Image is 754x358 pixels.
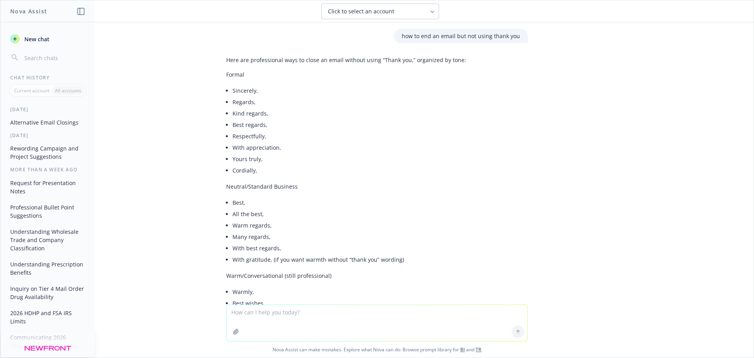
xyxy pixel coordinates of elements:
h1: Nova Assist [10,7,47,15]
li: Best wishes, [232,297,466,309]
span: Click to select an account [328,7,394,15]
li: All the best, [232,208,466,220]
input: Search chats [23,52,85,63]
p: All accounts [55,87,81,94]
button: Communicating 2026 Dependent Care Changes [7,331,88,352]
li: Warm regards, [232,220,466,231]
a: BI [460,346,465,353]
button: Request for Presentation Notes [7,176,88,198]
li: Regards, [232,96,466,108]
button: Rewording Campaign and Project Suggestions [7,142,88,163]
button: 2026 HDHP and FSA IRS Limits [7,307,88,328]
p: Formal [226,70,466,79]
div: [DATE] [1,132,95,139]
div: Chat History [1,74,95,81]
li: With best regards, [232,242,466,254]
li: Warmly, [232,286,466,297]
p: Neutral/Standard Business [226,182,466,191]
li: Kind regards, [232,108,466,119]
p: Here are professional ways to close an email without using “Thank you,” organized by tone: [226,56,466,64]
li: Yours truly, [232,153,466,165]
p: Warm/Conversational (still professional) [226,272,466,280]
button: Understanding Prescription Benefits [7,258,88,279]
p: Current account [14,87,49,94]
span: New chat [23,35,49,43]
li: Respectfully, [232,130,466,142]
button: Alternative Email Closings [7,116,88,129]
button: Inquiry on Tier 4 Mail Order Drug Availability [7,282,88,303]
li: With gratitude, (if you want warmth without “thank you” wording) [232,254,466,265]
button: Understanding Wholesale Trade and Company Classification [7,225,88,255]
a: TR [476,346,481,353]
li: Sincerely, [232,85,466,96]
li: Best regards, [232,119,466,130]
button: Click to select an account [321,4,439,19]
p: how to end an email but not using thank you [402,32,520,40]
li: Best, [232,197,466,208]
li: Many regards, [232,231,466,242]
div: [DATE] [1,106,95,113]
li: With appreciation, [232,142,466,153]
span: Nova Assist can make mistakes. Explore what Nova can do: Browse prompt library for and [4,341,750,358]
div: More than a week ago [1,166,95,173]
li: Cordially, [232,165,466,176]
button: Professional Bullet Point Suggestions [7,201,88,222]
button: New chat [7,32,88,46]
